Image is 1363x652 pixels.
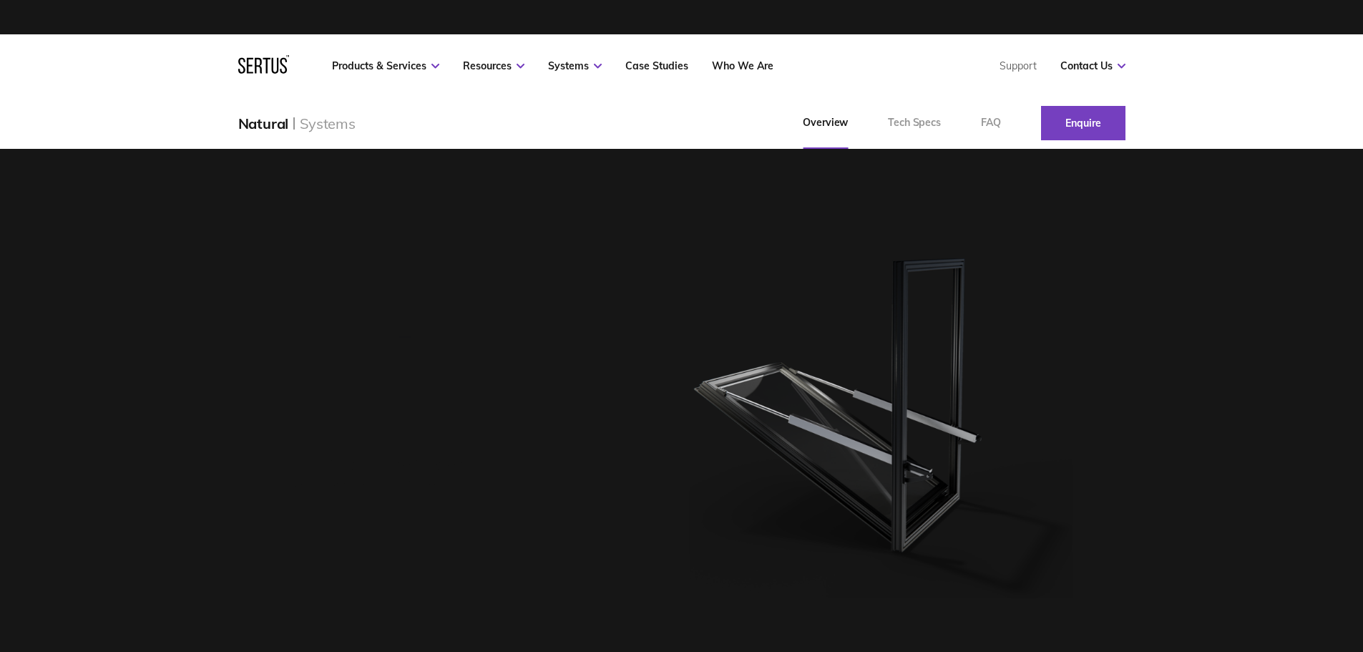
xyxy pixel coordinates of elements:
[291,354,643,435] h1: Natural Smoke Ventilation Systems
[463,59,524,72] a: Resources
[1060,59,1125,72] a: Contact Us
[712,59,773,72] a: Who We Are
[1041,106,1125,140] a: Enquire
[291,557,361,580] div: Watch Video
[238,115,289,132] div: Natural
[1000,59,1037,72] a: Support
[300,115,356,132] div: Systems
[625,59,688,72] a: Case Studies
[961,97,1021,149] a: FAQ
[291,454,527,496] div: What they are, how they work and where you can use them.
[291,329,411,343] div: System Information
[868,97,961,149] a: Tech Specs
[548,59,602,72] a: Systems
[332,59,439,72] a: Products & Services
